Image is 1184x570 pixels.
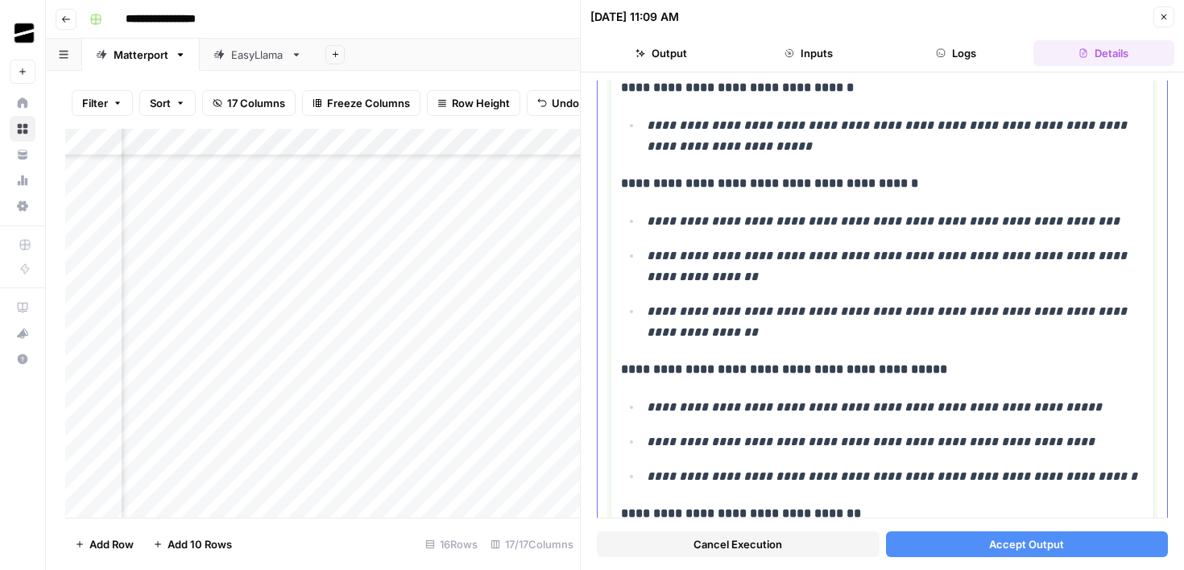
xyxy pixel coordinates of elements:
a: Home [10,90,35,116]
img: OGM Logo [10,19,39,47]
div: [DATE] 11:09 AM [590,9,679,25]
span: Sort [150,95,171,111]
a: EasyLlama [200,39,316,71]
span: Undo [552,95,579,111]
span: Filter [82,95,108,111]
button: Help + Support [10,346,35,372]
button: Workspace: OGM [10,13,35,53]
a: Your Data [10,142,35,167]
button: Row Height [427,90,520,116]
a: Usage [10,167,35,193]
a: Matterport [82,39,200,71]
div: EasyLlama [231,47,284,63]
button: Details [1033,40,1174,66]
button: Cancel Execution [597,531,880,557]
span: Row Height [452,95,510,111]
button: Filter [72,90,133,116]
button: Sort [139,90,196,116]
a: AirOps Academy [10,295,35,320]
a: Settings [10,193,35,219]
a: Browse [10,116,35,142]
button: Output [590,40,731,66]
div: 17/17 Columns [484,531,580,557]
span: 17 Columns [227,95,285,111]
button: What's new? [10,320,35,346]
button: Add Row [65,531,143,557]
button: Logs [886,40,1027,66]
button: 17 Columns [202,90,296,116]
button: Undo [527,90,590,116]
span: Freeze Columns [327,95,410,111]
button: Freeze Columns [302,90,420,116]
span: Cancel Execution [693,536,782,552]
span: Add Row [89,536,134,552]
button: Inputs [738,40,879,66]
div: Matterport [114,47,168,63]
span: Add 10 Rows [168,536,232,552]
div: 16 Rows [419,531,484,557]
button: Add 10 Rows [143,531,242,557]
button: Accept Output [886,531,1169,557]
span: Accept Output [989,536,1064,552]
